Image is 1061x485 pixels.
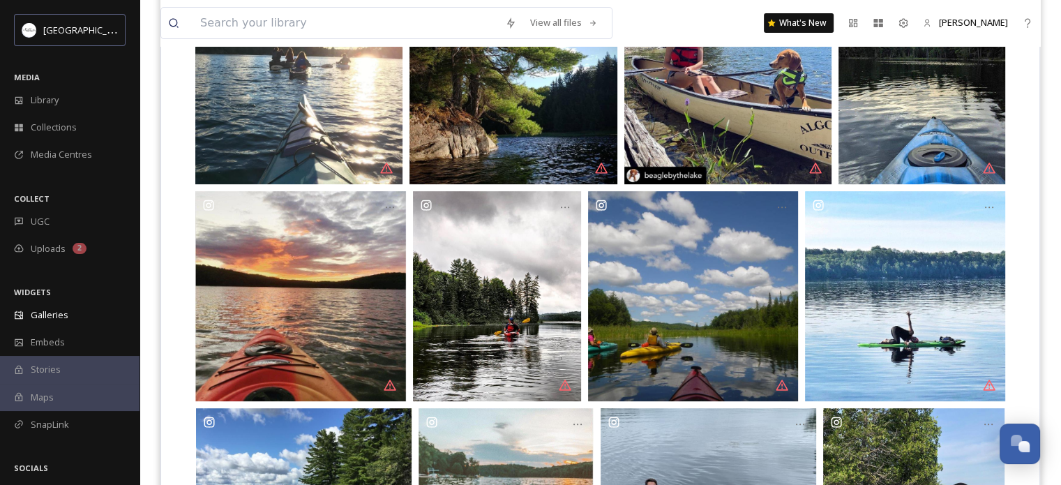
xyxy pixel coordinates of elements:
[939,16,1008,29] span: [PERSON_NAME]
[523,9,605,36] a: View all files
[916,9,1015,36] a: [PERSON_NAME]
[1000,424,1040,464] button: Open Chat
[31,363,61,376] span: Stories
[14,193,50,204] span: COLLECT
[764,13,834,33] a: What's New
[31,121,77,134] span: Collections
[31,148,92,161] span: Media Centres
[14,287,51,297] span: WIDGETS
[192,191,409,401] a: Opens media popup. Media description: Sunset views courtesy of ourpaintedporch. #MyHaliburtonHigh...
[31,336,65,349] span: Embeds
[802,191,1009,401] a: Opens media popup. Media description: Always find time for the things that make you feel happy to...
[14,72,40,82] span: MEDIA
[14,463,48,473] span: SOCIALS
[73,243,86,254] div: 2
[22,23,36,37] img: Frame%2013.png
[193,8,498,38] input: Search your library
[31,215,50,228] span: UGC
[31,242,66,255] span: Uploads
[31,308,68,322] span: Galleries
[43,23,132,36] span: [GEOGRAPHIC_DATA]
[31,94,59,107] span: Library
[31,391,54,404] span: Maps
[585,191,802,401] a: Opens media popup. Media description: Haliburton paddle #haliburton.
[31,418,69,431] span: SnapLink
[409,191,585,401] a: Opens media popup. Media description: #haliburton #raggedfalls #oxtonguelake #oxtongueriver #musk...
